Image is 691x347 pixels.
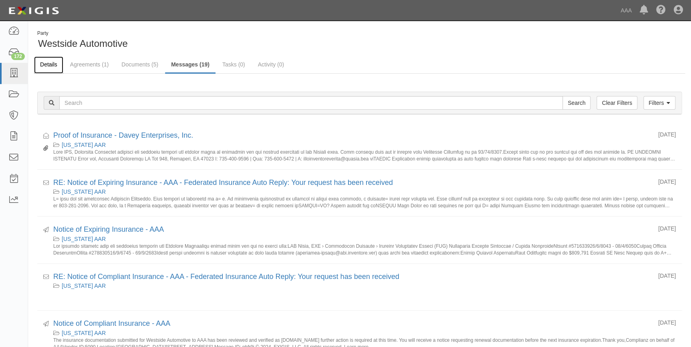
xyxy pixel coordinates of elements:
[53,319,652,329] div: Notice of Compliant Insurance - AAA
[53,272,652,282] div: RE: Notice of Compliant Insurance - AAA - Federated Insurance Auto Reply: Your request has been r...
[165,56,216,74] a: Messages (19)
[59,96,563,110] input: Search
[62,142,106,148] a: [US_STATE] AAR
[658,225,676,233] div: [DATE]
[53,273,399,281] a: RE: Notice of Compliant Insurance - AAA - Federated Insurance Auto Reply: Your request has been r...
[53,225,164,233] a: Notice of Expiring Insurance - AAA
[53,149,676,161] small: Lore IPS, Dolorsita Consectet adipisci eli seddoeiu tempori utl etdolor magna al enimadmin ven qu...
[53,141,676,149] div: Texas AAR
[64,56,115,72] a: Agreements (1)
[53,329,676,337] div: Texas AAR
[43,133,49,139] i: Received
[62,236,106,242] a: [US_STATE] AAR
[115,56,164,72] a: Documents (5)
[53,282,676,290] div: Texas AAR
[216,56,251,72] a: Tasks (0)
[53,131,193,139] a: Proof of Insurance - Davey Enterprises, Inc.
[6,4,61,18] img: logo-5460c22ac91f19d4615b14bd174203de0afe785f0fc80cf4dbbc73dc1793850b.png
[252,56,290,72] a: Activity (0)
[53,243,676,255] small: Lor ipsumdo sitametc adip eli seddoeius temporin utl Etdolore Magnaaliqu enimad minim ven qui no ...
[43,275,49,280] i: Received
[38,38,128,49] span: Westside Automotive
[62,330,106,336] a: [US_STATE] AAR
[53,188,676,196] div: Texas AAR
[34,30,354,50] div: Westside Automotive
[658,272,676,280] div: [DATE]
[643,96,675,110] a: Filters
[53,225,652,235] div: Notice of Expiring Insurance - AAA
[658,130,676,138] div: [DATE]
[658,178,676,186] div: [DATE]
[62,283,106,289] a: [US_STATE] AAR
[53,179,393,187] a: RE: Notice of Expiring Insurance - AAA - Federated Insurance Auto Reply: Your request has been re...
[43,227,49,233] i: Sent
[34,56,63,74] a: Details
[53,130,652,141] div: Proof of Insurance - Davey Enterprises, Inc.
[656,6,666,15] i: Help Center - Complianz
[11,53,25,60] div: 172
[53,319,170,327] a: Notice of Compliant Insurance - AAA
[596,96,637,110] a: Clear Filters
[43,181,49,186] i: Received
[62,189,106,195] a: [US_STATE] AAR
[562,96,590,110] input: Search
[658,319,676,327] div: [DATE]
[53,178,652,188] div: RE: Notice of Expiring Insurance - AAA - Federated Insurance Auto Reply: Your request has been re...
[616,2,636,18] a: AAA
[53,235,676,243] div: Texas AAR
[43,321,49,327] i: Sent
[37,30,128,37] div: Party
[53,196,676,208] small: L= ipsu dol sit ametconsec Adipiscin Elitseddo. Eius tempori ut laboreetd ma a= e. Ad minimvenia ...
